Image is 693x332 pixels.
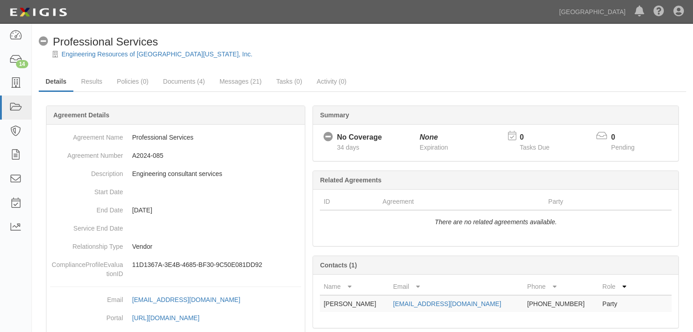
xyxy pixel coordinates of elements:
[337,132,382,143] div: No Coverage
[53,35,158,48] span: Professional Services
[62,50,252,58] a: Engineering Resources of [GEOGRAPHIC_DATA][US_STATE], Inc.
[50,201,123,215] dt: End Date
[420,144,448,151] span: Expiration
[544,193,640,210] th: Party
[320,176,381,184] b: Related Agreements
[50,128,301,146] dd: Professional Services
[7,4,70,20] img: logo-5460c22ac91f19d4615b14bd174203de0afe785f0fc80cf4dbbc73dc1793850b.png
[74,72,109,91] a: Results
[310,72,353,91] a: Activity (0)
[379,193,545,210] th: Agreement
[611,144,634,151] span: Pending
[50,146,123,160] dt: Agreement Number
[50,183,123,196] dt: Start Date
[132,169,301,178] p: Engineering consultant services
[132,260,301,269] p: 11D1367A-3E4B-4685-BF30-9C50E081DD92
[132,296,250,303] a: [EMAIL_ADDRESS][DOMAIN_NAME]
[599,278,635,295] th: Role
[520,132,561,143] p: 0
[320,278,389,295] th: Name
[213,72,269,91] a: Messages (21)
[554,3,630,21] a: [GEOGRAPHIC_DATA]
[337,144,359,151] span: Since 09/10/2025
[435,218,557,226] i: There are no related agreements available.
[653,6,664,17] i: Help Center - Complianz
[39,72,73,92] a: Details
[50,237,123,251] dt: Relationship Type
[320,193,379,210] th: ID
[50,165,123,178] dt: Description
[520,144,549,151] span: Tasks Due
[420,133,438,141] i: None
[50,309,123,322] dt: Portal
[53,111,109,119] b: Agreement Details
[50,128,123,142] dt: Agreement Name
[524,278,599,295] th: Phone
[132,314,210,322] a: [URL][DOMAIN_NAME]
[39,34,158,50] div: Professional Services
[50,256,123,278] dt: ComplianceProfileEvaluationID
[50,146,301,165] dd: A2024-085
[320,111,349,119] b: Summary
[50,219,123,233] dt: Service End Date
[269,72,309,91] a: Tasks (0)
[323,132,333,142] i: No Coverage
[16,60,28,68] div: 14
[50,201,301,219] dd: [DATE]
[599,295,635,312] td: Party
[524,295,599,312] td: [PHONE_NUMBER]
[611,132,646,143] p: 0
[50,237,301,256] dd: Vendor
[393,300,501,307] a: [EMAIL_ADDRESS][DOMAIN_NAME]
[320,295,389,312] td: [PERSON_NAME]
[156,72,212,91] a: Documents (4)
[320,262,357,269] b: Contacts (1)
[50,291,123,304] dt: Email
[110,72,155,91] a: Policies (0)
[390,278,524,295] th: Email
[132,295,240,304] div: [EMAIL_ADDRESS][DOMAIN_NAME]
[39,37,48,46] i: No Coverage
